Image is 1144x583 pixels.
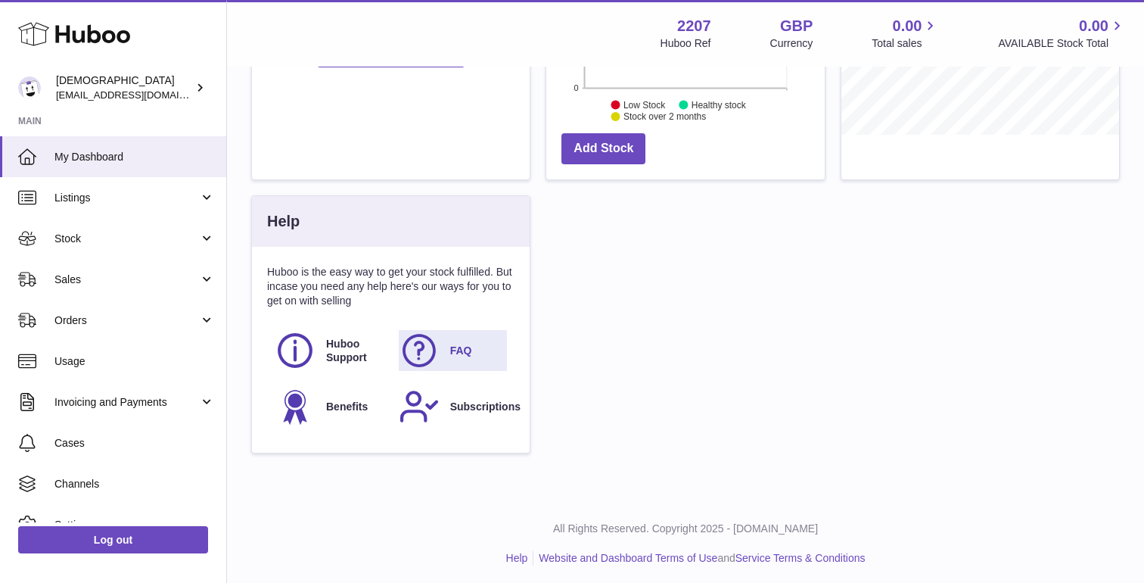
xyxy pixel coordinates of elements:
text: Healthy stock [692,99,747,110]
span: Usage [54,354,215,369]
a: Huboo Support [275,330,384,371]
a: Log out [18,526,208,553]
strong: GBP [780,16,813,36]
li: and [533,551,865,566]
a: FAQ [399,330,508,371]
a: Subscriptions [399,386,508,427]
a: 0.00 Total sales [872,16,939,51]
span: Channels [54,477,215,491]
span: Huboo Support [326,337,382,366]
a: Benefits [275,386,384,427]
span: Cases [54,436,215,450]
span: 0.00 [893,16,922,36]
text: Low Stock [623,99,666,110]
span: Orders [54,313,199,328]
text: Stock over 2 months [623,111,706,122]
span: 0.00 [1079,16,1108,36]
div: Currency [770,36,813,51]
a: Service Terms & Conditions [735,552,866,564]
span: FAQ [450,344,472,358]
img: christianwedge@yahoo.com [18,76,41,99]
p: All Rights Reserved. Copyright 2025 - [DOMAIN_NAME] [239,522,1132,536]
span: Benefits [326,400,368,414]
div: Huboo Ref [661,36,711,51]
span: Invoicing and Payments [54,395,199,410]
a: Help [506,552,528,564]
span: Subscriptions [450,400,521,414]
span: AVAILABLE Stock Total [998,36,1126,51]
span: Listings [54,191,199,205]
a: Website and Dashboard Terms of Use [539,552,717,564]
div: [DEMOGRAPHIC_DATA] [56,73,192,102]
span: My Dashboard [54,150,215,164]
text: 0 [574,83,579,92]
span: Sales [54,273,199,287]
span: Settings [54,518,215,532]
h3: Help [267,211,300,232]
p: Huboo is the easy way to get your stock fulfilled. But incase you need any help here's our ways f... [267,265,514,308]
strong: 2207 [677,16,711,36]
span: Total sales [872,36,939,51]
span: [EMAIL_ADDRESS][DOMAIN_NAME] [56,89,222,101]
a: 0.00 AVAILABLE Stock Total [998,16,1126,51]
span: Stock [54,232,199,246]
a: Add Stock [561,133,645,164]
